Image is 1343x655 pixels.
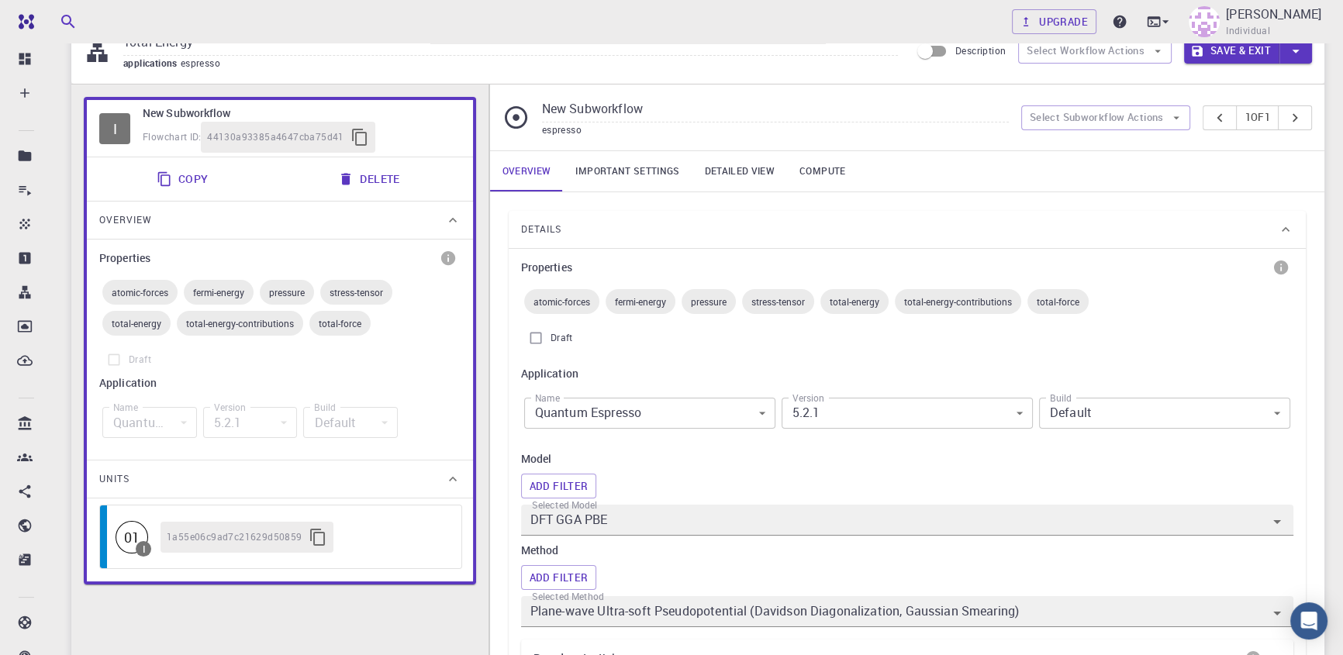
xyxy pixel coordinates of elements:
label: Name [535,391,560,405]
button: Select Workflow Actions [1018,39,1172,64]
a: Overview [490,151,564,191]
div: Units [87,460,473,498]
span: total-force [309,317,371,329]
span: Description [955,44,1006,57]
h6: Properties [521,259,572,276]
div: 5.2.1 [203,407,298,438]
span: espresso [542,123,582,136]
label: Version [214,401,246,414]
span: stress-tensor [320,286,392,298]
span: total-energy [820,295,889,308]
span: atomic-forces [524,295,599,308]
div: Quantum Espresso [524,398,775,429]
span: total-energy [102,317,171,329]
label: Selected Model [532,498,597,512]
h6: New Subworkflow [143,105,461,122]
button: Delete [329,164,412,195]
div: Overview [87,202,473,239]
input: Select a method [527,601,1243,622]
button: 1of1 [1236,105,1279,130]
input: Select a model [527,509,1243,531]
h6: Model [521,450,1293,467]
span: total-energy-contributions [177,317,303,329]
span: Overview [99,208,152,233]
button: Open [1266,511,1288,533]
div: I [143,544,145,553]
button: Save & Exit [1184,39,1279,64]
h6: Method [521,542,1293,559]
label: Build [1050,391,1072,405]
span: fermi-energy [184,286,254,298]
div: 01 [116,521,148,553]
label: Name [113,401,138,414]
div: Quantum Espresso [102,407,197,438]
div: Open Intercom Messenger [1290,602,1327,639]
button: Copy [147,164,221,195]
span: 44130a93385a4647cba75d41 [207,129,344,145]
span: Details [521,217,561,242]
img: Jong Hoon Kim [1189,6,1220,37]
span: Units [99,467,129,491]
button: info [1269,255,1293,280]
img: logo [12,14,34,29]
span: pressure [260,286,314,298]
h6: Application [521,365,1293,382]
div: 5.2.1 [782,398,1033,429]
a: Important settings [563,151,692,191]
span: total-energy-contributions [895,295,1021,308]
span: Idle [99,113,130,144]
span: Flowchart ID: [143,130,201,143]
h6: Application [99,374,401,391]
div: I [99,113,130,144]
span: Idle [116,521,148,553]
button: Add Filter [521,474,597,498]
label: Version [792,391,824,405]
div: Details [509,211,1306,248]
span: atomic-forces [102,286,178,298]
button: Add Filter [521,565,597,590]
button: Open [1266,602,1288,624]
a: Detailed view [692,151,787,191]
a: Upgrade [1012,9,1096,34]
a: Compute [787,151,858,191]
span: 지원 [40,10,64,25]
span: pressure [682,295,736,308]
div: Default [1039,398,1290,429]
span: stress-tensor [742,295,814,308]
h6: Properties [99,250,150,267]
button: info [436,246,461,271]
div: Default [303,407,398,438]
label: Build [314,401,336,414]
span: Individual [1226,23,1270,39]
label: Selected Method [532,590,603,603]
div: pager [1203,105,1312,130]
button: Select Subworkflow Actions [1021,105,1191,130]
span: Draft [129,352,151,367]
span: 1a55e06c9ad7c21629d50859 [167,529,302,545]
span: total-force [1027,295,1089,308]
p: [PERSON_NAME] [1226,5,1321,23]
span: Draft [551,330,573,346]
span: fermi-energy [606,295,675,308]
span: applications [123,57,181,69]
span: espresso [181,57,226,69]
